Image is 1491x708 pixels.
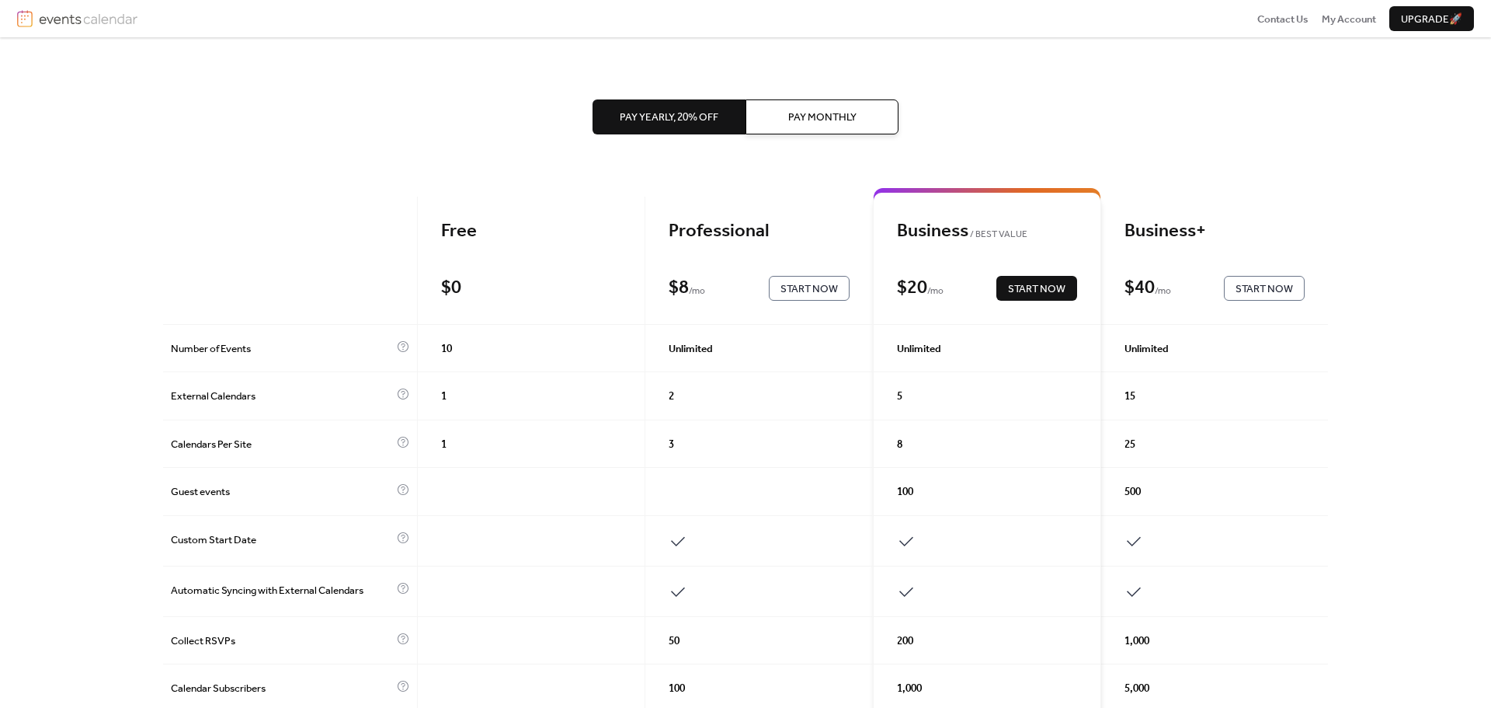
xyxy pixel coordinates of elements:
[593,99,745,134] button: Pay Yearly, 20% off
[1124,633,1149,649] span: 1,000
[897,437,902,452] span: 8
[897,484,913,500] span: 100
[897,277,927,300] div: $ 20
[1389,6,1474,31] button: Upgrade🚀
[39,10,137,27] img: logotype
[669,220,849,243] div: Professional
[669,389,674,404] span: 2
[171,389,393,404] span: External Calendars
[788,110,857,125] span: Pay Monthly
[1124,484,1141,500] span: 500
[1124,277,1155,300] div: $ 40
[1236,281,1293,297] span: Start Now
[171,437,393,452] span: Calendars Per Site
[897,341,941,357] span: Unlimited
[1322,12,1376,27] span: My Account
[1257,11,1309,26] a: Contact Us
[689,284,705,299] span: / mo
[171,532,393,551] span: Custom Start Date
[1008,281,1065,297] span: Start Now
[1322,11,1376,26] a: My Account
[1124,389,1135,404] span: 15
[441,277,461,300] div: $ 0
[1124,341,1169,357] span: Unlimited
[1124,220,1305,243] div: Business+
[669,681,685,696] span: 100
[968,227,1028,242] span: BEST VALUE
[441,437,447,452] span: 1
[441,220,621,243] div: Free
[669,437,674,452] span: 3
[441,389,447,404] span: 1
[1224,276,1305,301] button: Start Now
[17,10,33,27] img: logo
[620,110,718,125] span: Pay Yearly, 20% off
[1257,12,1309,27] span: Contact Us
[769,276,850,301] button: Start Now
[1124,437,1135,452] span: 25
[441,341,452,357] span: 10
[897,681,922,696] span: 1,000
[669,633,679,649] span: 50
[669,341,713,357] span: Unlimited
[1124,681,1149,696] span: 5,000
[171,681,393,696] span: Calendar Subscribers
[171,633,393,649] span: Collect RSVPs
[171,341,393,357] span: Number of Events
[897,633,913,649] span: 200
[1401,12,1462,27] span: Upgrade 🚀
[745,99,898,134] button: Pay Monthly
[1155,284,1171,299] span: / mo
[171,484,393,500] span: Guest events
[171,583,393,602] span: Automatic Syncing with External Calendars
[669,277,689,300] div: $ 8
[927,284,944,299] span: / mo
[897,220,1077,243] div: Business
[996,276,1077,301] button: Start Now
[780,281,838,297] span: Start Now
[897,389,902,404] span: 5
